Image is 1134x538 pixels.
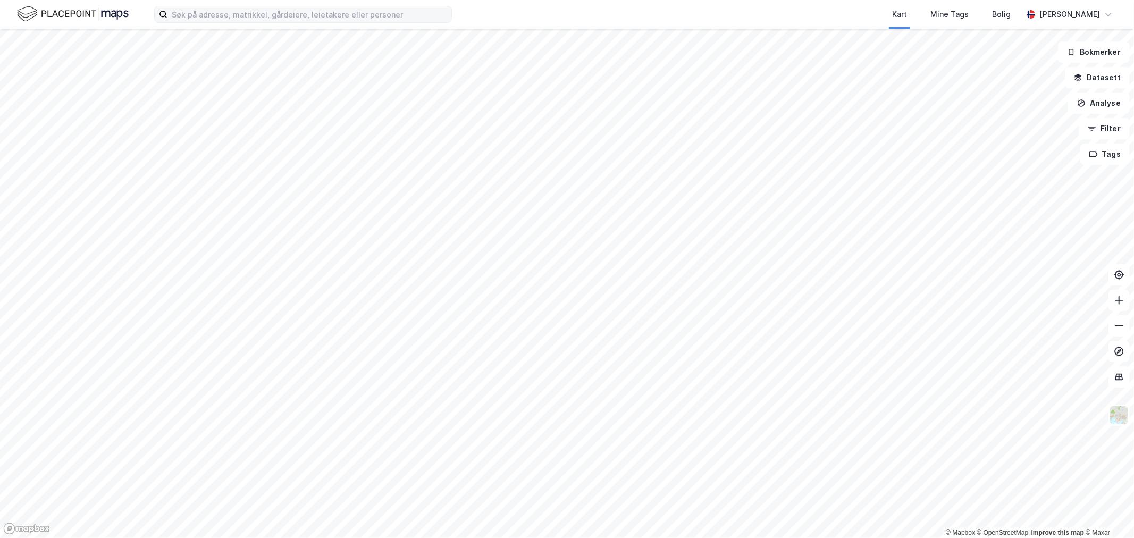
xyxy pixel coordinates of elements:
[1081,487,1134,538] iframe: Chat Widget
[930,8,969,21] div: Mine Tags
[17,5,129,23] img: logo.f888ab2527a4732fd821a326f86c7f29.svg
[946,529,975,536] a: Mapbox
[1065,67,1130,88] button: Datasett
[1068,93,1130,114] button: Analyse
[992,8,1011,21] div: Bolig
[1079,118,1130,139] button: Filter
[1058,41,1130,63] button: Bokmerker
[892,8,907,21] div: Kart
[977,529,1029,536] a: OpenStreetMap
[167,6,451,22] input: Søk på adresse, matrikkel, gårdeiere, leietakere eller personer
[1031,529,1084,536] a: Improve this map
[3,523,50,535] a: Mapbox homepage
[1080,144,1130,165] button: Tags
[1109,405,1129,425] img: Z
[1039,8,1100,21] div: [PERSON_NAME]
